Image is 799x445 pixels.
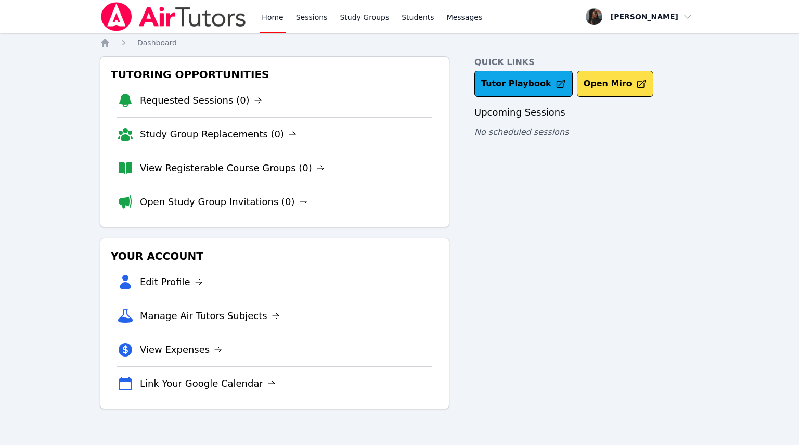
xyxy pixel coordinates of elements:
[140,127,297,142] a: Study Group Replacements (0)
[474,71,573,97] a: Tutor Playbook
[109,247,441,265] h3: Your Account
[100,37,699,48] nav: Breadcrumb
[137,39,177,47] span: Dashboard
[100,2,247,31] img: Air Tutors
[140,342,222,357] a: View Expenses
[447,12,483,22] span: Messages
[140,309,280,323] a: Manage Air Tutors Subjects
[140,161,325,175] a: View Registerable Course Groups (0)
[474,127,569,137] span: No scheduled sessions
[109,65,441,84] h3: Tutoring Opportunities
[140,275,203,289] a: Edit Profile
[140,376,276,391] a: Link Your Google Calendar
[474,105,699,120] h3: Upcoming Sessions
[577,71,653,97] button: Open Miro
[474,56,699,69] h4: Quick Links
[140,93,262,108] a: Requested Sessions (0)
[137,37,177,48] a: Dashboard
[140,195,307,209] a: Open Study Group Invitations (0)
